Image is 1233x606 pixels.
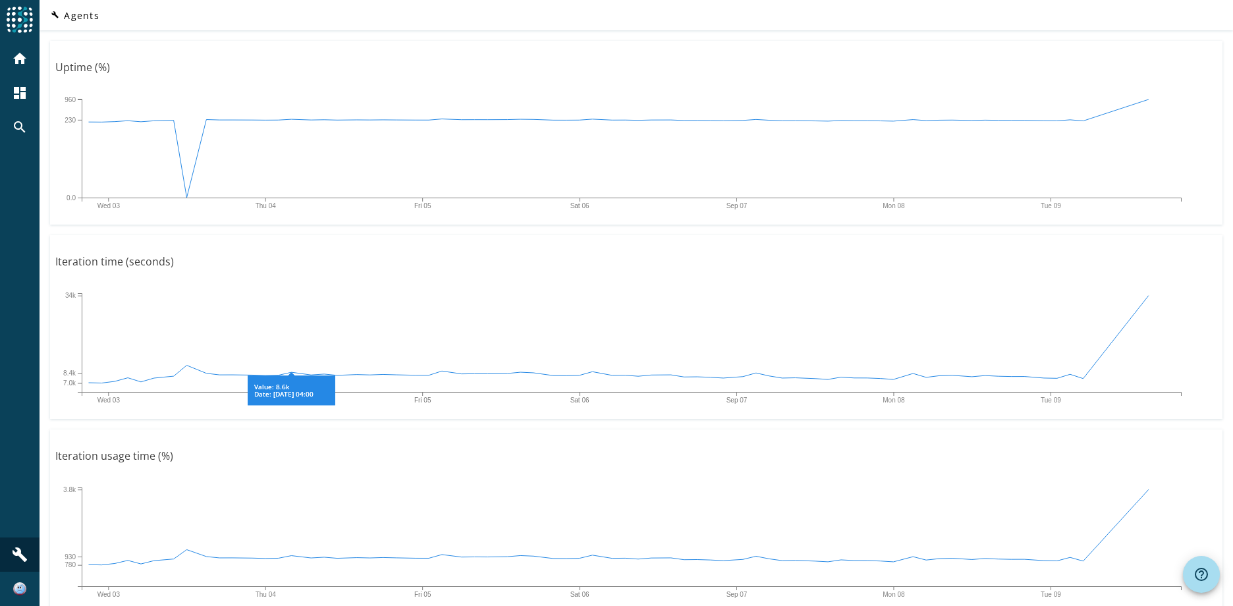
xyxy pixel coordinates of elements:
text: Sep 07 [726,397,748,404]
text: 930 [65,553,76,561]
text: Sep 07 [726,202,748,209]
text: 230 [65,117,76,124]
mat-icon: home [12,51,28,67]
text: Sep 07 [726,591,748,598]
div: Iteration usage time (%) [55,448,173,464]
text: Wed 03 [97,202,121,209]
text: Fri 05 [414,591,431,598]
text: Mon 08 [883,202,905,209]
agoora-shared-timeline-graph: Iteration time (seconds) [55,254,1217,414]
div: Uptime (%) [55,59,110,76]
span: Agents [64,9,99,22]
text: Tue 09 [1041,397,1061,404]
tspan: Value: 8.6k [254,382,290,391]
text: Mon 08 [883,591,905,598]
text: 960 [65,96,76,103]
img: 4eed4fe2a633cbc0620d2ab0b5676ee1 [13,582,26,595]
text: Sat 06 [570,202,589,209]
text: 8.4k [63,370,76,377]
mat-icon: help_outline [1193,566,1209,582]
div: Iteration time (seconds) [55,254,174,270]
text: Fri 05 [414,202,431,209]
text: Tue 09 [1041,591,1061,598]
text: 780 [65,561,76,568]
text: 3.8k [63,486,76,493]
tspan: Date: [DATE] 04:00 [254,389,314,399]
mat-icon: dashboard [12,85,28,101]
text: Fri 05 [414,397,431,404]
text: 0.0 [67,194,76,202]
mat-icon: build [12,547,28,563]
text: Sat 06 [570,397,589,404]
img: spoud-logo.svg [7,7,33,33]
text: Tue 09 [1041,202,1061,209]
mat-icon: build [51,11,59,18]
text: Sat 06 [570,591,589,598]
button: Agents [46,3,105,27]
text: Mon 08 [883,397,905,404]
text: 7.0k [63,379,76,387]
text: Wed 03 [97,591,121,598]
text: Wed 03 [97,397,121,404]
agoora-shared-timeline-graph: Uptime (%) [55,59,1217,219]
text: Thu 04 [256,202,277,209]
text: 34k [65,292,76,299]
mat-icon: search [12,119,28,135]
text: Thu 04 [256,591,277,598]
